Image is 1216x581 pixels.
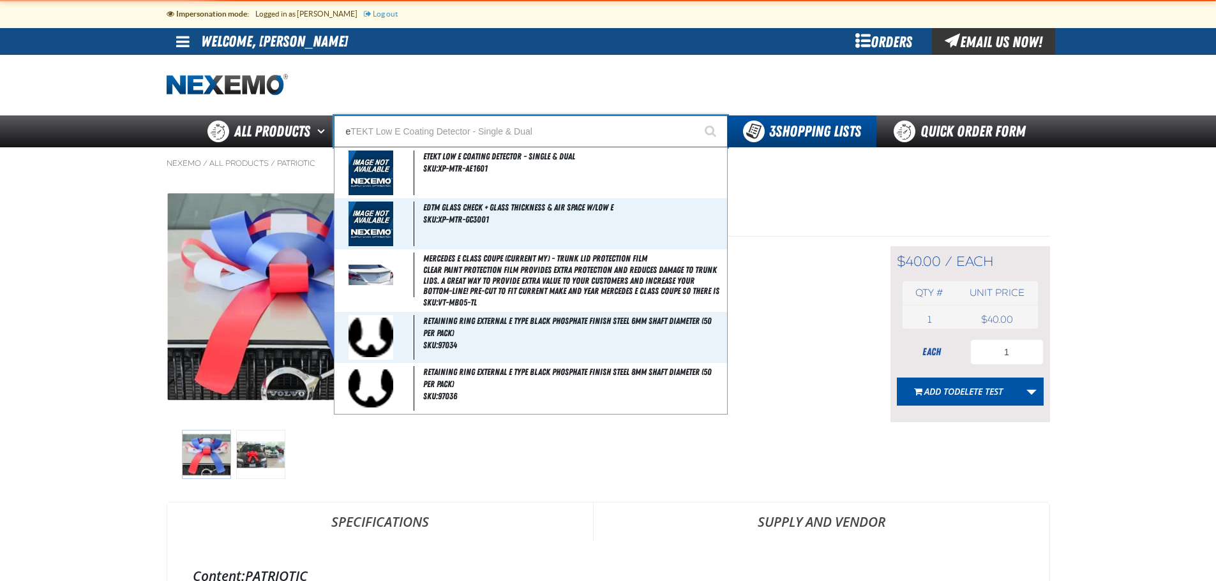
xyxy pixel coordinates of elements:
button: Add toDelete Test [897,378,1020,406]
span: / [271,158,275,168]
span: SKU:VT-MB05-TL [423,297,477,307]
img: Nexemo logo [167,74,288,96]
span: Clear paint protection film provides extra protection and reduces damage to trunk lids. A great w... [423,265,724,297]
img: 5b115832387b0210046450-i_97036.jpg [349,366,393,411]
span: Delete Test [954,385,1003,397]
li: Impersonation mode: [167,3,255,26]
span: SKU:XP-MTR-AE1601 [423,163,488,173]
a: More Actions [1019,378,1044,406]
a: Home [167,74,288,96]
img: PATRIOTIC [167,193,409,401]
p: SKU: [432,213,1050,231]
a: Log out [364,10,398,18]
input: Product Quantity [970,339,1044,365]
a: Supply and Vendor [594,503,1049,541]
img: PATRIOTIC [236,430,285,479]
span: Retaining Ring External E Type Black Phosphate Finish Steel 8mm Shaft Diameter (50 per pack) [423,367,712,389]
a: Quick Order Form [876,115,1049,147]
input: Search [334,115,728,147]
span: EDTM Glass Check + Glass Thickness & Air Space w/Low E [423,202,613,212]
span: SKU:97036 [423,391,457,401]
a: All Products [209,158,269,168]
a: PATRIOTIC [277,158,315,168]
button: Start Searching [696,115,728,147]
span: Retaining Ring External E Type Black Phosphate Finish Steel 6mm Shaft Diameter (50 per pack) [423,316,712,338]
strong: 3 [769,122,776,140]
button: You have 3 Shopping Lists. Open to view details [728,115,876,147]
span: / [945,253,952,270]
a: Nexemo [167,158,201,168]
img: 5b1158322f76a459216134-i_97034.jpg [349,315,393,360]
img: 5b11587d932ee740916796-3m-trunk-lid-protection-film_3_45.jpg [349,253,393,297]
span: Shopping Lists [769,122,861,140]
span: SKU:97034 [423,340,457,350]
a: Specifications [167,503,593,541]
h1: PATRIOTIC [432,176,1050,210]
span: ETEKT Low E Coating Detector - Single & Dual [423,151,575,161]
th: Unit price [956,281,1037,305]
li: Welcome, [PERSON_NAME] [201,28,348,55]
div: each [897,345,967,359]
span: $40.00 [897,253,941,270]
td: $40.00 [956,311,1037,328]
nav: Breadcrumbs [167,158,1050,168]
span: SKU:XP-MTR-GC3001 [423,214,489,224]
button: Open All Products pages [313,115,334,147]
img: missing_image.jpg [349,202,393,246]
div: Orders [836,28,932,55]
th: Qty # [903,281,957,305]
span: / [203,158,207,168]
img: missing_image.jpg [349,151,393,195]
span: 1 [927,314,931,325]
span: Mercedes E Class Coupe (Current MY) - Trunk Lid Protection Film [423,253,647,263]
div: Email Us Now! [932,28,1055,55]
span: All Products [234,120,310,143]
img: PATRIOTIC [182,430,231,479]
span: each [956,253,994,270]
li: Logged in as [PERSON_NAME] [255,3,364,26]
span: Add to [924,385,1003,397]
